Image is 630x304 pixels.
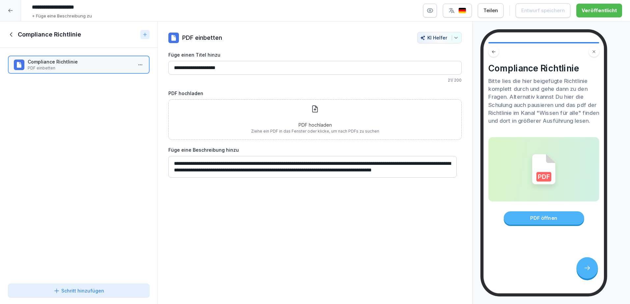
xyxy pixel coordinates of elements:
[168,51,462,58] label: Füge einen Titel hinzu
[168,90,462,97] label: PDF hochladen
[8,56,150,74] div: Compliance RichtliniePDF einbetten
[420,35,459,40] div: KI Helfer
[168,77,462,83] p: 21 / 200
[521,7,565,14] div: Entwurf speichern
[532,154,556,185] img: pdf_icon.svg
[53,287,104,294] div: Schritt hinzufügen
[8,284,150,298] button: Schritt hinzufügen
[32,13,92,19] p: + Füge eine Beschreibung zu
[18,31,81,38] h1: Compliance Richtlinie
[251,128,379,134] p: Ziehe ein PDF in das Fenster oder klicke, um nach PDFs zu suchen
[488,77,599,125] p: Bitte lies die hier beigefügte Richtlinie komplett durch und gehe dann zu den Fragen. Alternativ ...
[417,32,462,43] button: KI Helfer
[576,4,622,17] button: Veröffentlicht
[483,7,498,14] div: Teilen
[458,8,466,14] img: de.svg
[168,146,462,153] label: Füge eine Beschreibung hinzu
[28,58,132,65] p: Compliance Richtlinie
[478,3,503,18] button: Teilen
[582,7,617,14] div: Veröffentlicht
[28,65,132,71] p: PDF einbetten
[182,33,222,42] p: PDF einbetten
[503,211,584,225] div: PDF öffnen
[488,63,599,73] h4: Compliance Richtlinie
[516,3,570,18] button: Entwurf speichern
[251,121,379,128] p: PDF hochladen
